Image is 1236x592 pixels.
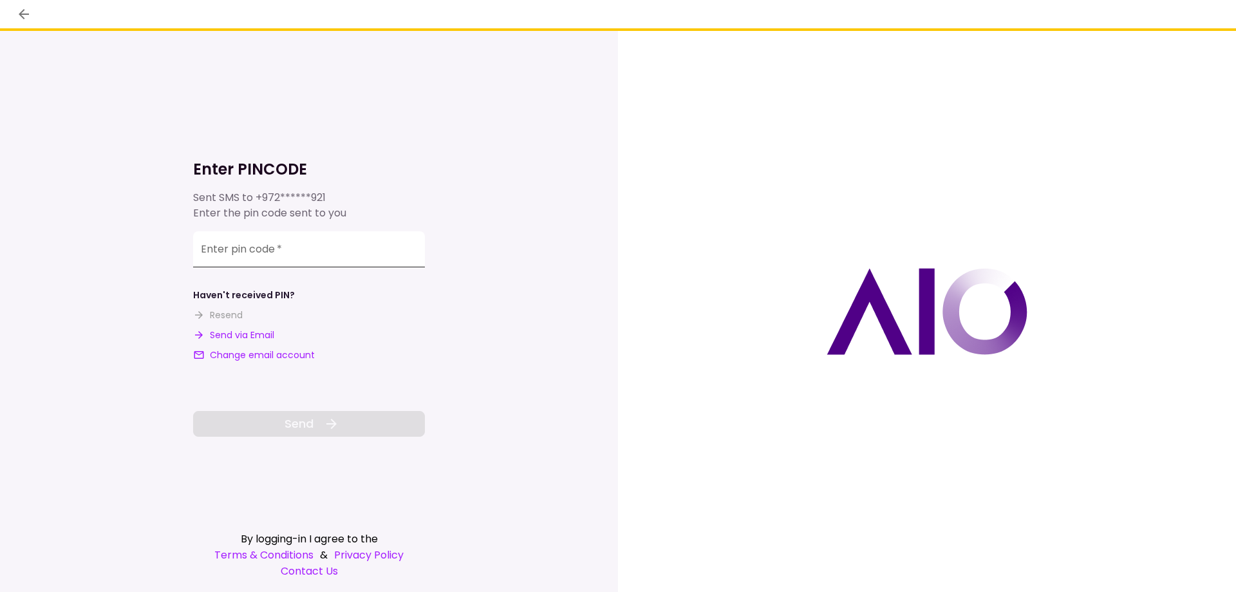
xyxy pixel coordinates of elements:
button: Change email account [193,349,315,362]
div: By logging-in I agree to the [193,531,425,547]
div: & [193,547,425,563]
div: Sent SMS to Enter the pin code sent to you [193,190,425,221]
h1: Enter PINCODE [193,159,425,180]
button: Resend [193,309,243,322]
button: back [13,3,35,25]
a: Contact Us [193,563,425,579]
img: AIO logo [827,268,1027,355]
button: Send via Email [193,329,274,342]
div: Haven't received PIN? [193,289,295,302]
a: Privacy Policy [334,547,404,563]
button: Send [193,411,425,437]
span: Send [285,415,314,432]
a: Terms & Conditions [214,547,314,563]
